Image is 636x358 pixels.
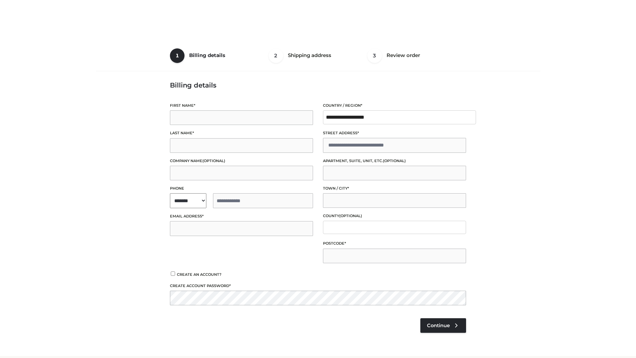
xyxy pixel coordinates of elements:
span: Continue [427,323,450,328]
label: Apartment, suite, unit, etc. [323,158,466,164]
span: Create an account? [177,272,222,277]
span: Shipping address [288,52,331,58]
label: Street address [323,130,466,136]
span: (optional) [339,213,362,218]
span: (optional) [202,158,225,163]
label: Town / City [323,185,466,192]
label: County [323,213,466,219]
span: Billing details [189,52,225,58]
label: Last name [170,130,313,136]
label: Country / Region [323,102,466,109]
label: Postcode [323,240,466,247]
label: Company name [170,158,313,164]
a: Continue [420,318,466,333]
span: 3 [367,48,382,63]
input: Create an account? [170,271,176,276]
span: (optional) [383,158,406,163]
span: Review order [387,52,420,58]
span: 1 [170,48,185,63]
label: Phone [170,185,313,192]
label: First name [170,102,313,109]
label: Create account password [170,283,466,289]
h3: Billing details [170,81,466,89]
span: 2 [269,48,283,63]
label: Email address [170,213,313,219]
